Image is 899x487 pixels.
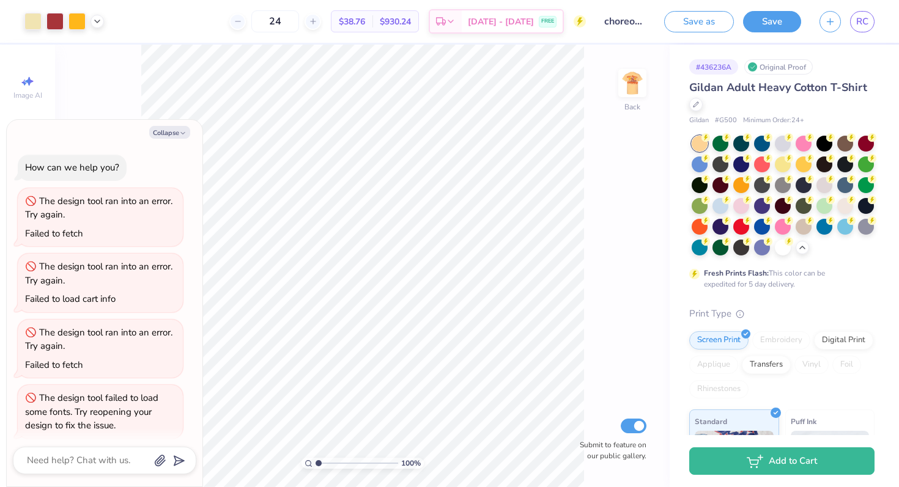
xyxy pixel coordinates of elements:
[744,59,813,75] div: Original Proof
[25,359,83,371] div: Failed to fetch
[794,356,829,374] div: Vinyl
[715,115,737,126] span: # G500
[624,101,640,112] div: Back
[541,17,554,26] span: FREE
[743,11,801,32] button: Save
[573,439,646,461] label: Submit to feature on our public gallery.
[149,126,190,139] button: Collapse
[25,195,172,221] div: The design tool ran into an error. Try again.
[856,15,868,29] span: RC
[689,115,709,126] span: Gildan
[339,15,365,28] span: $38.76
[814,331,873,350] div: Digital Print
[689,80,867,95] span: Gildan Adult Heavy Cotton T-Shirt
[689,380,749,398] div: Rhinestones
[25,392,158,431] div: The design tool failed to load some fonts. Try reopening your design to fix the issue.
[25,260,172,287] div: The design tool ran into an error. Try again.
[704,268,769,278] strong: Fresh Prints Flash:
[689,331,749,350] div: Screen Print
[689,307,875,321] div: Print Type
[25,227,83,240] div: Failed to fetch
[850,11,875,32] a: RC
[401,458,421,469] span: 100 %
[25,326,172,353] div: The design tool ran into an error. Try again.
[620,71,645,95] img: Back
[468,15,534,28] span: [DATE] - [DATE]
[689,447,875,475] button: Add to Cart
[689,356,738,374] div: Applique
[695,415,727,428] span: Standard
[25,161,119,174] div: How can we help you?
[704,268,854,290] div: This color can be expedited for 5 day delivery.
[742,356,791,374] div: Transfers
[25,293,116,305] div: Failed to load cart info
[664,11,734,32] button: Save as
[380,15,411,28] span: $930.24
[791,415,816,428] span: Puff Ink
[752,331,810,350] div: Embroidery
[595,9,655,34] input: Untitled Design
[832,356,861,374] div: Foil
[251,10,299,32] input: – –
[689,59,738,75] div: # 436236A
[743,115,804,126] span: Minimum Order: 24 +
[13,90,42,100] span: Image AI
